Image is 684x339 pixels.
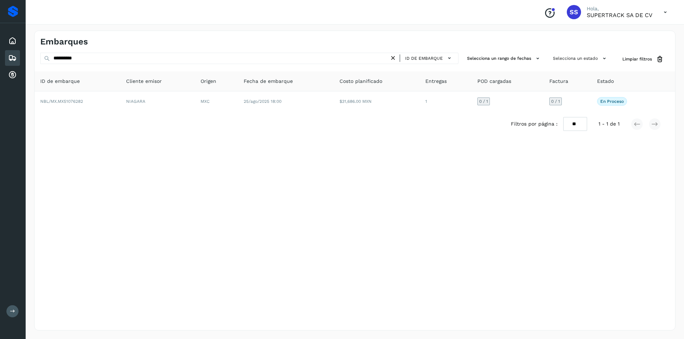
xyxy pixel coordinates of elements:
span: Costo planificado [340,78,382,85]
p: Hola, [587,6,652,12]
div: Cuentas por cobrar [5,67,20,83]
button: Limpiar filtros [617,53,669,66]
span: Estado [597,78,614,85]
span: Factura [549,78,568,85]
span: NBL/MX.MX51076282 [40,99,83,104]
span: Cliente emisor [126,78,162,85]
button: Selecciona un rango de fechas [464,53,544,64]
p: En proceso [600,99,624,104]
button: Selecciona un estado [550,53,611,64]
td: MXC [195,91,238,111]
span: ID de embarque [40,78,80,85]
h4: Embarques [40,37,88,47]
span: 0 / 1 [551,99,560,104]
span: Fecha de embarque [244,78,293,85]
td: 1 [420,91,472,111]
span: Limpiar filtros [622,56,652,62]
div: Inicio [5,33,20,49]
button: ID de embarque [403,53,455,63]
td: $31,686.00 MXN [334,91,420,111]
span: Origen [201,78,216,85]
td: NIAGARA [120,91,195,111]
span: 0 / 1 [479,99,488,104]
span: ID de embarque [405,55,443,62]
span: 25/ago/2025 18:00 [244,99,281,104]
span: POD cargadas [477,78,511,85]
p: SUPERTRACK SA DE CV [587,12,652,18]
span: Filtros por página : [511,120,558,128]
span: Entregas [425,78,447,85]
span: 1 - 1 de 1 [598,120,620,128]
div: Embarques [5,50,20,66]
